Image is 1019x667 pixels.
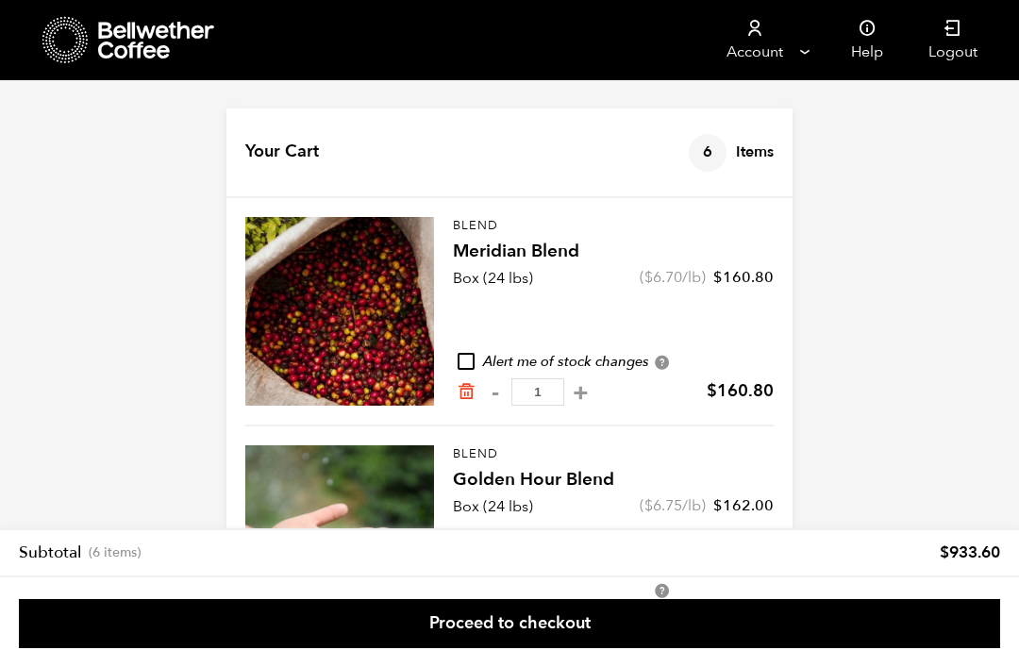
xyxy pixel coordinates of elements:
[689,134,774,172] h4: Items
[713,495,723,516] span: $
[453,267,533,290] p: Box (24 lbs)
[644,267,682,288] bdi: 6.70
[453,239,774,265] h4: Meridian Blend
[483,383,507,402] button: -
[707,379,774,403] bdi: 160.80
[940,542,1000,563] bdi: 933.60
[89,544,141,561] span: (6 items)
[707,379,717,403] span: $
[644,495,682,516] bdi: 6.75
[644,495,653,516] span: $
[644,267,653,288] span: $
[453,352,774,373] div: Alert me of stock changes
[713,495,774,516] bdi: 162.00
[713,267,723,288] span: $
[713,267,774,288] bdi: 160.80
[457,382,476,402] a: Remove from cart
[453,495,533,518] p: Box (24 lbs)
[511,378,564,406] input: Qty
[453,445,774,464] p: Blend
[569,383,593,402] button: +
[640,267,706,288] span: ( /lb)
[19,542,141,564] th: Subtotal
[940,542,949,563] span: $
[453,217,774,236] p: Blend
[19,599,1000,648] a: Proceed to checkout
[640,495,706,516] span: ( /lb)
[245,140,319,164] h4: Your Cart
[689,134,727,172] span: 6
[453,467,774,493] h4: Golden Hour Blend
